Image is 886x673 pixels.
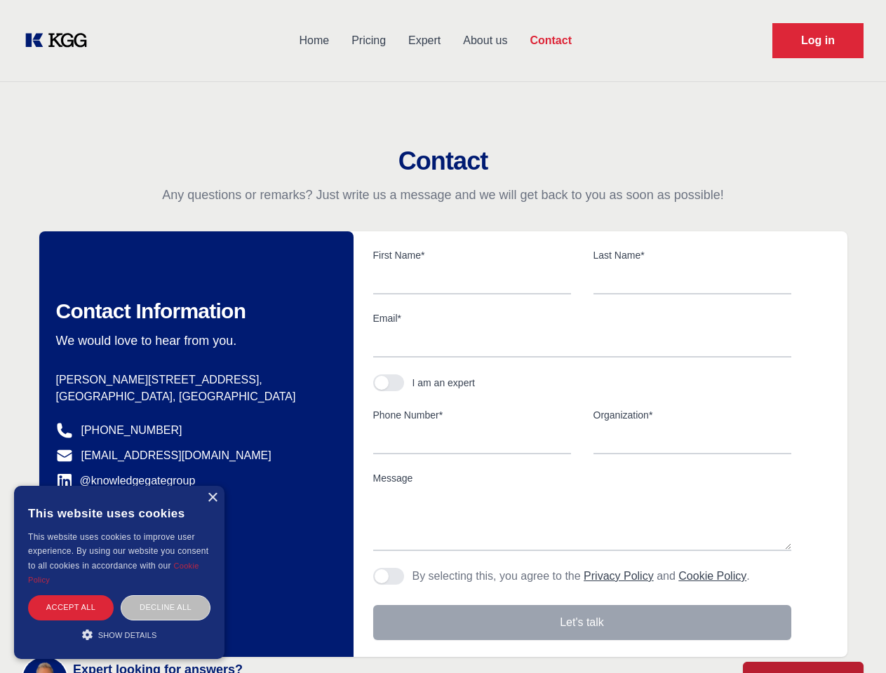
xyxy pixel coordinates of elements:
label: Organization* [593,408,791,422]
label: Last Name* [593,248,791,262]
p: We would love to hear from you. [56,332,331,349]
a: Cookie Policy [28,562,199,584]
p: By selecting this, you agree to the and . [412,568,750,585]
span: This website uses cookies to improve user experience. By using our website you consent to all coo... [28,532,208,571]
a: Expert [397,22,452,59]
button: Let's talk [373,605,791,640]
h2: Contact [17,147,869,175]
label: Email* [373,311,791,325]
p: [PERSON_NAME][STREET_ADDRESS], [56,372,331,388]
a: KOL Knowledge Platform: Talk to Key External Experts (KEE) [22,29,98,52]
a: Contact [518,22,583,59]
span: Show details [98,631,157,639]
a: Home [288,22,340,59]
a: [PHONE_NUMBER] [81,422,182,439]
a: Request Demo [772,23,864,58]
div: Decline all [121,595,210,620]
a: @knowledgegategroup [56,473,196,489]
label: Phone Number* [373,408,571,422]
a: [EMAIL_ADDRESS][DOMAIN_NAME] [81,447,271,464]
a: Pricing [340,22,397,59]
div: I am an expert [412,376,476,390]
a: Privacy Policy [584,570,654,582]
iframe: Chat Widget [816,606,886,673]
label: First Name* [373,248,571,262]
p: [GEOGRAPHIC_DATA], [GEOGRAPHIC_DATA] [56,388,331,405]
h2: Contact Information [56,299,331,324]
a: Cookie Policy [678,570,746,582]
p: Any questions or remarks? Just write us a message and we will get back to you as soon as possible! [17,186,869,203]
div: Accept all [28,595,114,620]
div: Show details [28,627,210,641]
div: This website uses cookies [28,496,210,530]
div: Close [207,493,217,503]
a: About us [452,22,518,59]
label: Message [373,471,791,485]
